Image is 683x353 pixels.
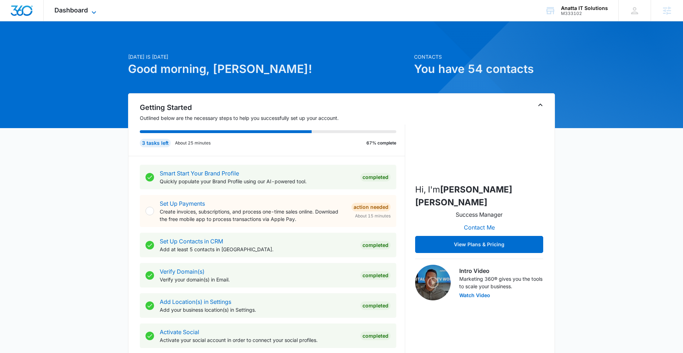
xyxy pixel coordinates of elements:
[160,268,205,275] a: Verify Domain(s)
[459,275,543,290] p: Marketing 360® gives you the tools to scale your business.
[444,106,515,178] img: Slater Drost
[415,265,451,300] img: Intro Video
[160,170,239,177] a: Smart Start Your Brand Profile
[160,246,355,253] p: Add at least 5 contacts in [GEOGRAPHIC_DATA].
[140,102,405,113] h2: Getting Started
[360,332,391,340] div: Completed
[415,184,512,207] strong: [PERSON_NAME] [PERSON_NAME]
[128,53,410,60] p: [DATE] is [DATE]
[160,336,355,344] p: Activate your social account in order to connect your social profiles.
[160,306,355,314] p: Add your business location(s) in Settings.
[140,139,171,147] div: 3 tasks left
[360,301,391,310] div: Completed
[128,60,410,78] h1: Good morning, [PERSON_NAME]!
[160,328,199,336] a: Activate Social
[415,236,543,253] button: View Plans & Pricing
[54,6,88,14] span: Dashboard
[456,210,503,219] p: Success Manager
[366,140,396,146] p: 67% complete
[360,241,391,249] div: Completed
[140,114,405,122] p: Outlined below are the necessary steps to help you successfully set up your account.
[175,140,211,146] p: About 25 minutes
[160,238,223,245] a: Set Up Contacts in CRM
[160,298,231,305] a: Add Location(s) in Settings
[360,271,391,280] div: Completed
[459,267,543,275] h3: Intro Video
[160,200,205,207] a: Set Up Payments
[414,53,555,60] p: Contacts
[561,11,608,16] div: account id
[360,173,391,181] div: Completed
[457,219,502,236] button: Contact Me
[536,101,545,109] button: Toggle Collapse
[561,5,608,11] div: account name
[351,203,391,211] div: Action Needed
[355,213,391,219] span: About 15 minutes
[459,293,490,298] button: Watch Video
[160,178,355,185] p: Quickly populate your Brand Profile using our AI-powered tool.
[160,276,355,283] p: Verify your domain(s) in Email.
[415,183,543,209] p: Hi, I'm
[160,208,346,223] p: Create invoices, subscriptions, and process one-time sales online. Download the free mobile app t...
[414,60,555,78] h1: You have 54 contacts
